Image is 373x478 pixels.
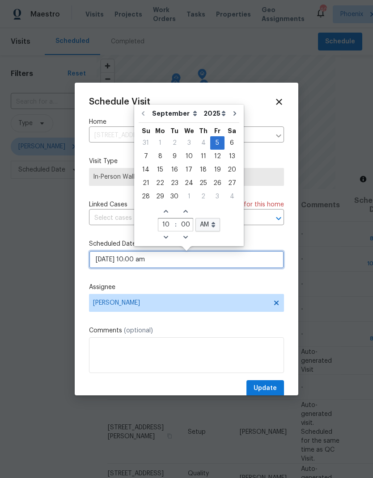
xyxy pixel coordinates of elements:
input: Select cases [89,211,259,225]
div: 28 [139,190,153,203]
span: : [173,218,178,231]
label: Assignee [89,283,284,292]
div: 3 [182,137,196,149]
div: 7 [139,150,153,163]
div: 8 [153,150,167,163]
div: 10 [182,150,196,163]
span: Decrease hours (12hr clock) [158,231,173,244]
abbr: Thursday [199,128,208,134]
div: 14 [139,164,153,176]
div: 2 [167,137,182,149]
div: Wed Sep 17 2025 [182,163,196,176]
div: Fri Sep 12 2025 [210,150,225,163]
select: Year [201,107,228,120]
input: Enter in an address [89,129,271,143]
div: Sat Oct 04 2025 [225,190,239,203]
div: 19 [210,164,225,176]
div: Sat Sep 27 2025 [225,176,239,190]
div: Mon Sep 01 2025 [153,136,167,150]
div: 9 [167,150,182,163]
div: 2 [196,190,210,203]
abbr: Sunday [142,128,150,134]
abbr: Tuesday [170,128,178,134]
div: Mon Sep 29 2025 [153,190,167,203]
label: Home [89,117,284,126]
input: M/D/YYYY [89,251,284,268]
div: Thu Sep 18 2025 [196,163,210,176]
div: Fri Oct 03 2025 [210,190,225,203]
div: Tue Sep 09 2025 [167,150,182,163]
span: Decrease minutes [178,231,193,244]
div: Tue Sep 02 2025 [167,136,182,150]
span: Schedule Visit [89,97,150,106]
button: Update [246,380,284,397]
div: Thu Sep 11 2025 [196,150,210,163]
span: Close [274,97,284,107]
abbr: Friday [214,128,220,134]
label: Comments [89,326,284,335]
abbr: Monday [155,128,165,134]
div: 17 [182,164,196,176]
span: Increase hours (12hr clock) [158,205,173,218]
div: 11 [196,150,210,163]
div: 20 [225,164,239,176]
div: Wed Sep 24 2025 [182,176,196,190]
div: Sun Sep 14 2025 [139,163,153,176]
button: Open [272,212,285,225]
div: Thu Oct 02 2025 [196,190,210,203]
div: 22 [153,177,167,189]
label: Visit Type [89,157,284,166]
span: Linked Cases [89,200,127,209]
button: Go to previous month [136,105,150,122]
input: minutes [178,219,193,231]
div: Sat Sep 06 2025 [225,136,239,150]
span: Update [254,383,277,394]
div: Sun Sep 07 2025 [139,150,153,163]
div: 4 [225,190,239,203]
div: 29 [153,190,167,203]
abbr: Wednesday [184,128,194,134]
div: 12 [210,150,225,163]
span: Increase minutes [178,205,193,218]
div: Fri Sep 26 2025 [210,176,225,190]
div: 23 [167,177,182,189]
div: 6 [225,137,239,149]
div: Tue Sep 16 2025 [167,163,182,176]
div: 4 [196,137,210,149]
div: 5 [210,137,225,149]
div: Fri Sep 19 2025 [210,163,225,176]
div: Sun Sep 28 2025 [139,190,153,203]
div: 1 [182,190,196,203]
div: Wed Oct 01 2025 [182,190,196,203]
span: In-Person Walkthrough [93,172,280,181]
div: Wed Sep 10 2025 [182,150,196,163]
button: Go to next month [228,105,242,122]
div: Sat Sep 13 2025 [225,150,239,163]
div: Thu Sep 04 2025 [196,136,210,150]
div: Sat Sep 20 2025 [225,163,239,176]
div: Sun Sep 21 2025 [139,176,153,190]
div: Wed Sep 03 2025 [182,136,196,150]
div: Fri Sep 05 2025 [210,136,225,150]
select: Month [150,107,201,120]
input: hours (12hr clock) [158,219,173,231]
div: Tue Sep 23 2025 [167,176,182,190]
div: 1 [153,137,167,149]
div: Thu Sep 25 2025 [196,176,210,190]
span: [PERSON_NAME] [93,299,268,306]
label: Scheduled Date [89,239,284,248]
div: 31 [139,137,153,149]
div: Sun Aug 31 2025 [139,136,153,150]
div: 3 [210,190,225,203]
div: 25 [196,177,210,189]
div: 18 [196,164,210,176]
div: 16 [167,164,182,176]
div: 15 [153,164,167,176]
div: 27 [225,177,239,189]
abbr: Saturday [228,128,236,134]
div: Tue Sep 30 2025 [167,190,182,203]
div: 21 [139,177,153,189]
div: 24 [182,177,196,189]
span: (optional) [124,327,153,334]
div: Mon Sep 08 2025 [153,150,167,163]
